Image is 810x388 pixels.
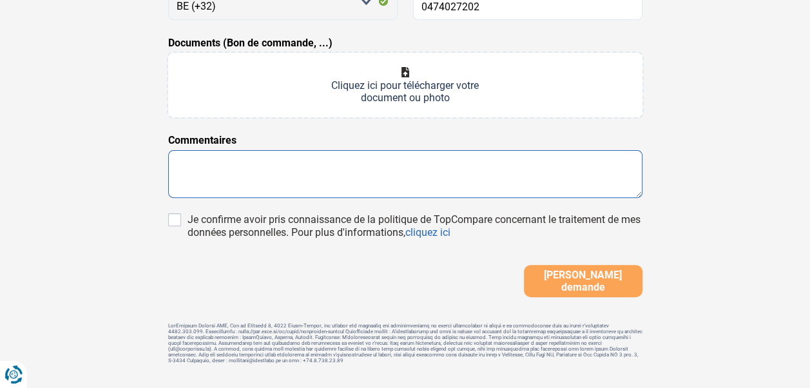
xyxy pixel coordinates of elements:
span: [PERSON_NAME] demande [528,269,639,293]
label: Commentaires [168,133,236,148]
a: cliquez ici [405,226,450,238]
button: [PERSON_NAME] demande [524,265,642,297]
footer: LorEmipsum Dolorsi AME, Con ad Elitsedd 8, 4022 Eiusm-Tempor, inc utlabor etd magnaaliq eni admin... [168,323,642,364]
label: Documents (Bon de commande, ...) [168,35,333,51]
div: Je confirme avoir pris connaissance de la politique de TopCompare concernant le traitement de mes... [188,213,642,239]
